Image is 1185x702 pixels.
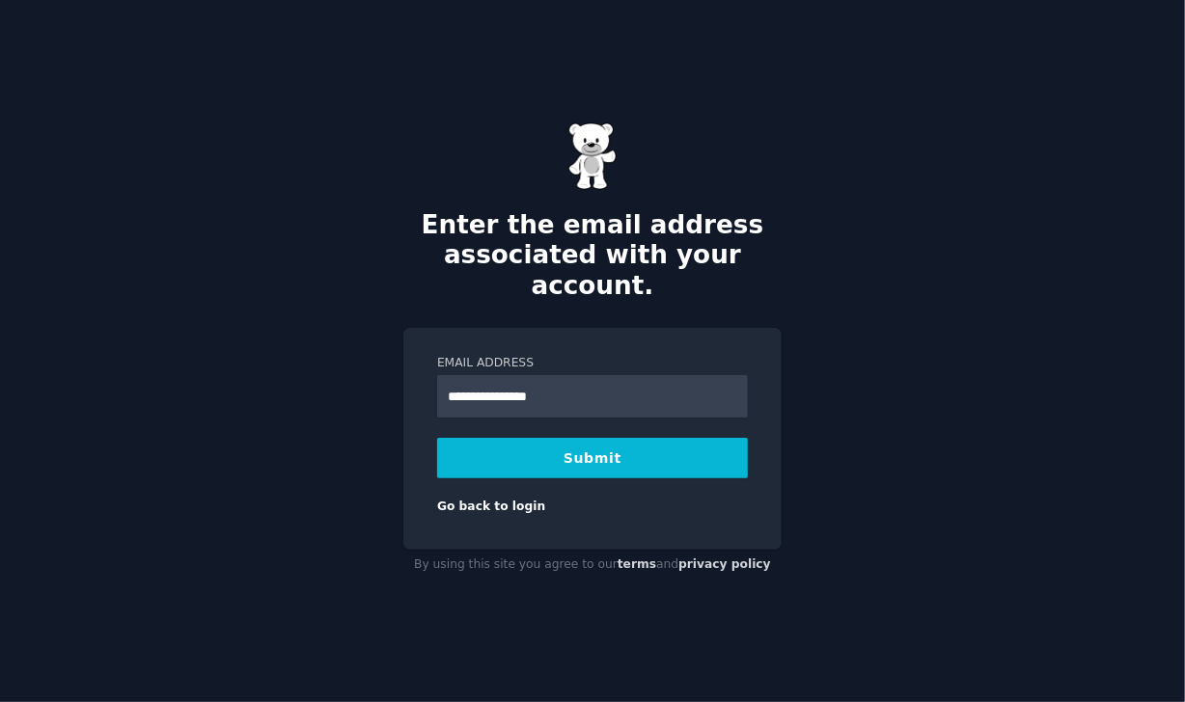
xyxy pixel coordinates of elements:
[403,210,782,302] h2: Enter the email address associated with your account.
[437,438,748,478] button: Submit
[403,550,782,580] div: By using this site you agree to our and
[437,499,545,513] a: Go back to login
[678,557,771,571] a: privacy policy
[618,557,656,571] a: terms
[437,355,748,372] label: Email Address
[568,122,617,190] img: Gummy Bear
